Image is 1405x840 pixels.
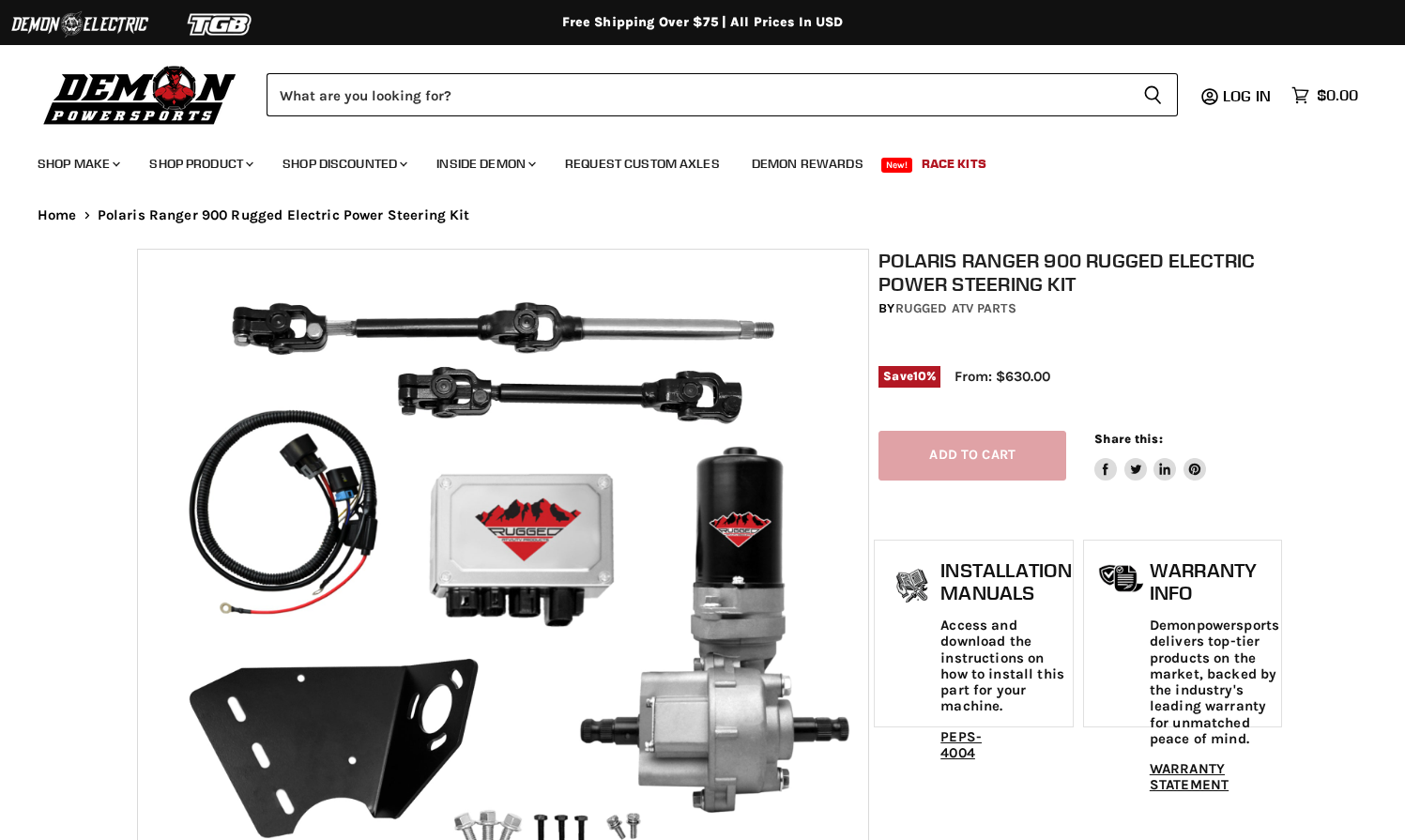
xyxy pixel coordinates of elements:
[1098,564,1145,593] img: warranty-icon.png
[1150,559,1279,603] h1: Warranty Info
[913,369,926,383] span: 10
[1150,760,1229,793] a: WARRANTY STATEMENT
[954,368,1050,385] span: From: $630.00
[881,158,913,173] span: New!
[908,145,1000,183] a: Race Kits
[895,300,1016,316] a: Rugged ATV Parts
[135,145,265,183] a: Shop Product
[1282,82,1367,109] a: $0.00
[1223,86,1271,105] span: Log in
[878,298,1277,319] div: by
[940,559,1071,603] h1: Installation Manuals
[1214,87,1282,104] a: Log in
[551,145,734,183] a: Request Custom Axles
[878,366,940,387] span: Save %
[38,61,243,128] img: Demon Powersports
[1317,86,1358,104] span: $0.00
[889,564,936,611] img: install_manual-icon.png
[9,7,150,42] img: Demon Electric Logo 2
[1094,432,1162,446] span: Share this:
[1094,431,1206,481] aside: Share this:
[38,207,77,223] a: Home
[1128,73,1178,116] button: Search
[23,137,1353,183] ul: Main menu
[1150,618,1279,747] p: Demonpowersports delivers top-tier products on the market, backed by the industry's leading warra...
[268,145,419,183] a: Shop Discounted
[738,145,878,183] a: Demon Rewards
[98,207,470,223] span: Polaris Ranger 900 Rugged Electric Power Steering Kit
[940,618,1071,715] p: Access and download the instructions on how to install this part for your machine.
[422,145,547,183] a: Inside Demon
[267,73,1128,116] input: Search
[150,7,291,42] img: TGB Logo 2
[878,249,1277,296] h1: Polaris Ranger 900 Rugged Electric Power Steering Kit
[23,145,131,183] a: Shop Make
[940,728,982,761] a: PEPS-4004
[267,73,1178,116] form: Product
